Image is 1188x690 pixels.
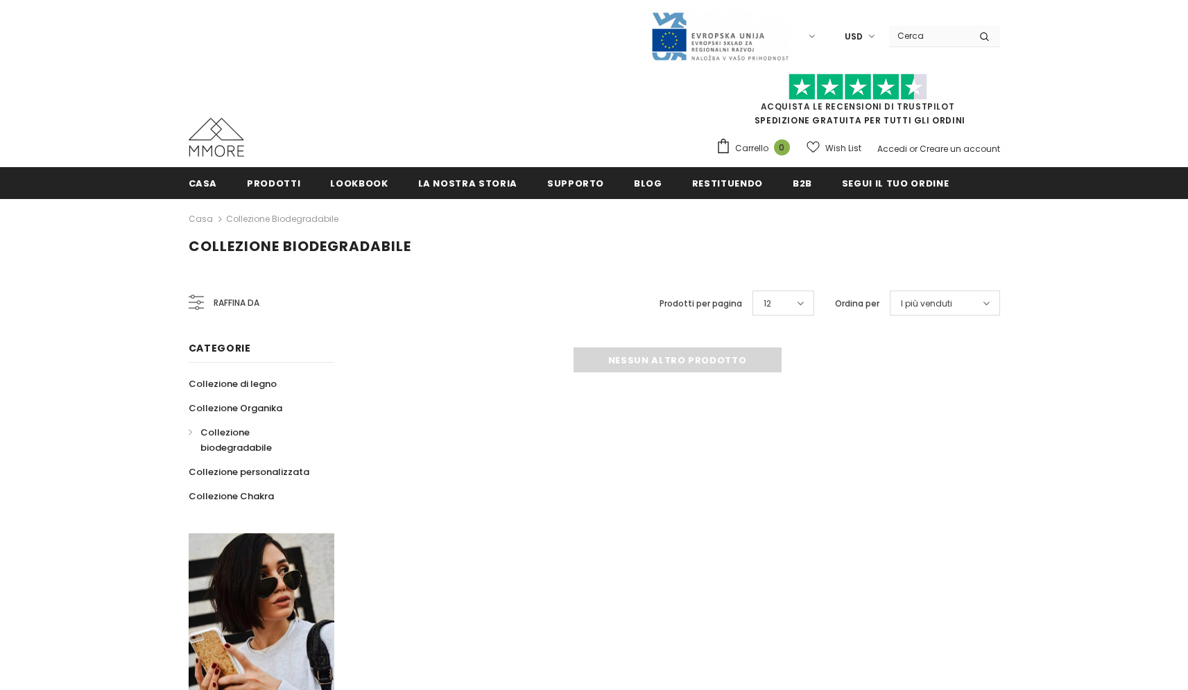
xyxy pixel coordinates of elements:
[634,167,662,198] a: Blog
[547,177,604,190] span: supporto
[189,341,251,355] span: Categorie
[226,213,338,225] a: Collezione biodegradabile
[901,297,952,311] span: I più venduti
[189,465,309,478] span: Collezione personalizzata
[920,143,1000,155] a: Creare un account
[189,484,274,508] a: Collezione Chakra
[807,136,861,160] a: Wish List
[735,141,768,155] span: Carrello
[634,177,662,190] span: Blog
[189,167,218,198] a: Casa
[909,143,918,155] span: or
[716,138,797,159] a: Carrello 0
[189,396,282,420] a: Collezione Organika
[716,80,1000,126] span: SPEDIZIONE GRATUITA PER TUTTI GLI ORDINI
[651,11,789,62] img: Javni Razpis
[692,177,763,190] span: Restituendo
[189,402,282,415] span: Collezione Organika
[330,177,388,190] span: Lookbook
[660,297,742,311] label: Prodotti per pagina
[835,297,879,311] label: Ordina per
[877,143,907,155] a: Accedi
[189,118,244,157] img: Casi MMORE
[247,177,300,190] span: Prodotti
[845,30,863,44] span: USD
[651,30,789,42] a: Javni Razpis
[842,167,949,198] a: Segui il tuo ordine
[189,420,319,460] a: Collezione biodegradabile
[692,167,763,198] a: Restituendo
[418,167,517,198] a: La nostra storia
[189,211,213,227] a: Casa
[189,177,218,190] span: Casa
[247,167,300,198] a: Prodotti
[793,167,812,198] a: B2B
[214,295,259,311] span: Raffina da
[189,377,277,390] span: Collezione di legno
[764,297,771,311] span: 12
[793,177,812,190] span: B2B
[842,177,949,190] span: Segui il tuo ordine
[825,141,861,155] span: Wish List
[189,460,309,484] a: Collezione personalizzata
[189,372,277,396] a: Collezione di legno
[889,26,969,46] input: Search Site
[761,101,955,112] a: Acquista le recensioni di TrustPilot
[547,167,604,198] a: supporto
[789,74,927,101] img: Fidati di Pilot Stars
[189,236,411,256] span: Collezione biodegradabile
[330,167,388,198] a: Lookbook
[189,490,274,503] span: Collezione Chakra
[200,426,272,454] span: Collezione biodegradabile
[774,139,790,155] span: 0
[418,177,517,190] span: La nostra storia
